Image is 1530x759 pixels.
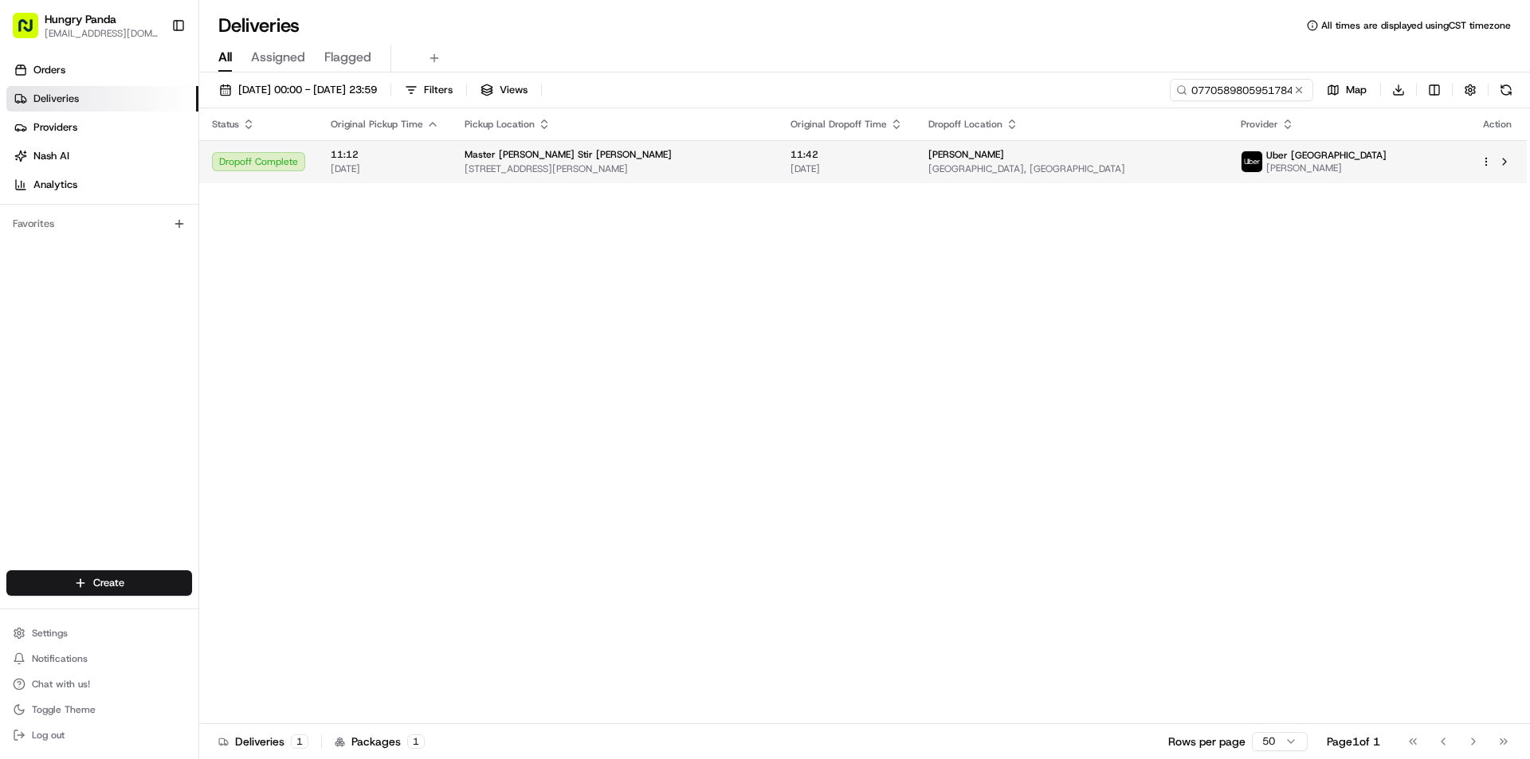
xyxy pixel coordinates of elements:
[790,118,887,131] span: Original Dropoff Time
[6,172,198,198] a: Analytics
[6,211,192,237] div: Favorites
[1170,79,1313,101] input: Type to search
[33,178,77,192] span: Analytics
[6,622,192,644] button: Settings
[33,63,65,77] span: Orders
[465,118,535,131] span: Pickup Location
[32,678,90,691] span: Chat with us!
[500,83,528,97] span: Views
[33,120,77,135] span: Providers
[45,11,116,27] button: Hungry Panda
[212,118,239,131] span: Status
[33,92,79,106] span: Deliveries
[331,118,423,131] span: Original Pickup Time
[790,162,903,175] span: [DATE]
[465,162,765,175] span: [STREET_ADDRESS][PERSON_NAME]
[6,724,192,746] button: Log out
[32,652,88,665] span: Notifications
[33,149,69,163] span: Nash AI
[928,118,1002,131] span: Dropoff Location
[218,13,300,38] h1: Deliveries
[1266,149,1387,162] span: Uber [GEOGRAPHIC_DATA]
[1346,83,1367,97] span: Map
[212,79,384,101] button: [DATE] 00:00 - [DATE] 23:59
[1321,19,1511,32] span: All times are displayed using CST timezone
[1327,734,1380,749] div: Page 1 of 1
[238,83,377,97] span: [DATE] 00:00 - [DATE] 23:59
[1241,118,1278,131] span: Provider
[6,647,192,670] button: Notifications
[928,162,1214,175] span: [GEOGRAPHIC_DATA], [GEOGRAPHIC_DATA]
[324,48,371,67] span: Flagged
[32,729,65,741] span: Log out
[32,703,96,716] span: Toggle Theme
[6,86,198,112] a: Deliveries
[465,148,672,161] span: Master [PERSON_NAME] Stir [PERSON_NAME]
[1168,734,1246,749] p: Rows per page
[6,673,192,695] button: Chat with us!
[407,734,425,749] div: 1
[473,79,535,101] button: Views
[93,576,124,590] span: Create
[928,148,1004,161] span: [PERSON_NAME]
[1495,79,1517,101] button: Refresh
[1481,118,1514,131] div: Action
[6,698,192,721] button: Toggle Theme
[424,83,453,97] span: Filters
[45,27,159,40] button: [EMAIL_ADDRESS][DOMAIN_NAME]
[218,734,308,749] div: Deliveries
[291,734,308,749] div: 1
[331,148,439,161] span: 11:12
[6,143,198,169] a: Nash AI
[218,48,232,67] span: All
[1320,79,1374,101] button: Map
[1266,162,1387,174] span: [PERSON_NAME]
[1242,151,1262,172] img: uber-new-logo.jpeg
[6,115,198,140] a: Providers
[6,57,198,83] a: Orders
[251,48,305,67] span: Assigned
[331,162,439,175] span: [DATE]
[335,734,425,749] div: Packages
[398,79,460,101] button: Filters
[6,570,192,596] button: Create
[790,148,903,161] span: 11:42
[32,627,68,640] span: Settings
[6,6,165,45] button: Hungry Panda[EMAIL_ADDRESS][DOMAIN_NAME]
